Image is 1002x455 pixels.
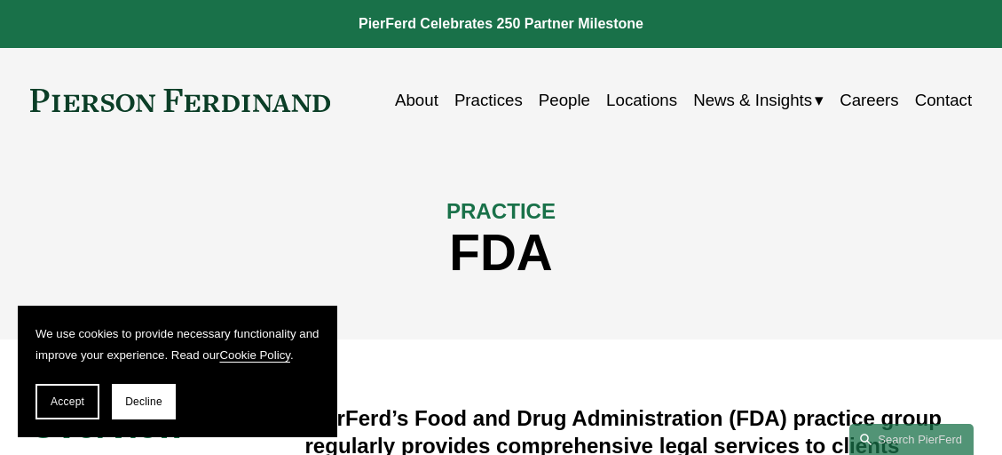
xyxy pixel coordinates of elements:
p: We use cookies to provide necessary functionality and improve your experience. Read our . [36,323,320,366]
span: Decline [125,395,162,408]
h1: FDA [30,225,972,283]
span: PRACTICE [446,199,556,223]
a: People [539,84,590,116]
a: Locations [606,84,677,116]
section: Cookie banner [18,306,337,437]
a: Cookie Policy [219,348,289,362]
a: folder dropdown [693,84,824,116]
span: Accept [51,395,84,408]
button: Decline [112,384,176,419]
a: Practices [454,84,523,116]
button: Accept [36,384,99,419]
span: News & Insights [693,85,812,116]
a: Contact [915,84,972,116]
a: Search this site [849,424,974,455]
a: About [395,84,438,116]
a: Careers [840,84,898,116]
